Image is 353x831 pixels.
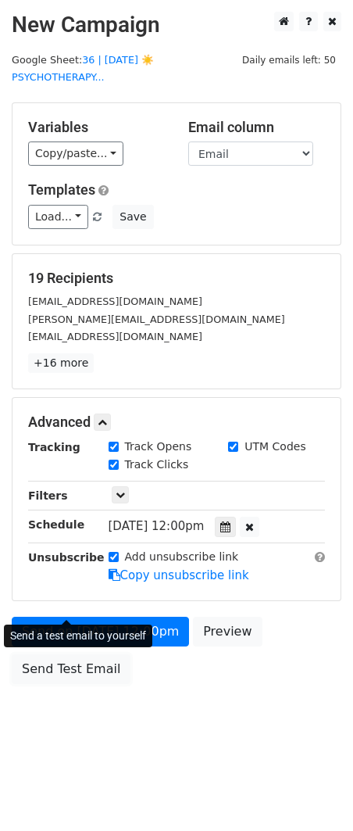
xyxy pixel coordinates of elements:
[244,439,305,455] label: UTM Codes
[28,296,202,307] small: [EMAIL_ADDRESS][DOMAIN_NAME]
[109,568,249,582] a: Copy unsubscribe link
[28,270,325,287] h5: 19 Recipients
[28,441,80,453] strong: Tracking
[193,617,262,647] a: Preview
[28,518,84,531] strong: Schedule
[12,654,130,684] a: Send Test Email
[275,756,353,831] iframe: Chat Widget
[28,181,95,198] a: Templates
[12,12,341,38] h2: New Campaign
[12,617,189,647] a: Send on [DATE] 12:00pm
[125,549,239,565] label: Add unsubscribe link
[28,489,68,502] strong: Filters
[28,353,94,373] a: +16 more
[4,625,152,647] div: Send a test email to yourself
[28,414,325,431] h5: Advanced
[237,54,341,66] a: Daily emails left: 50
[12,54,154,84] a: 36 | [DATE] ☀️PSYCHOTHERAPY...
[125,457,189,473] label: Track Clicks
[125,439,192,455] label: Track Opens
[28,119,165,136] h5: Variables
[28,205,88,229] a: Load...
[28,551,105,564] strong: Unsubscribe
[12,54,154,84] small: Google Sheet:
[112,205,153,229] button: Save
[188,119,325,136] h5: Email column
[237,52,341,69] span: Daily emails left: 50
[28,313,285,325] small: [PERSON_NAME][EMAIL_ADDRESS][DOMAIN_NAME]
[28,141,123,166] a: Copy/paste...
[28,331,202,342] small: [EMAIL_ADDRESS][DOMAIN_NAME]
[109,519,205,533] span: [DATE] 12:00pm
